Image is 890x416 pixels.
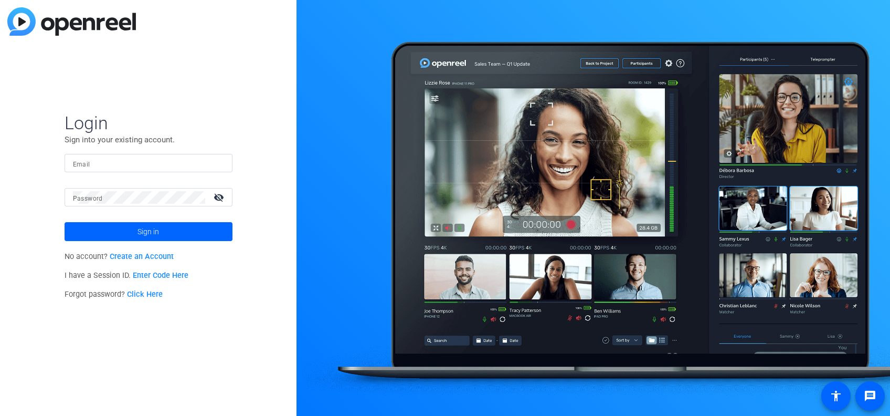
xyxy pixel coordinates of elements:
[110,252,174,261] a: Create an Account
[127,290,163,299] a: Click Here
[73,161,90,168] mat-label: Email
[65,112,232,134] span: Login
[7,7,136,36] img: blue-gradient.svg
[73,157,224,170] input: Enter Email Address
[207,190,232,205] mat-icon: visibility_off
[65,134,232,145] p: Sign into your existing account.
[864,390,876,402] mat-icon: message
[133,271,188,280] a: Enter Code Here
[65,271,189,280] span: I have a Session ID.
[73,195,103,202] mat-label: Password
[830,390,842,402] mat-icon: accessibility
[137,219,159,245] span: Sign in
[65,290,163,299] span: Forgot password?
[65,222,232,241] button: Sign in
[65,252,174,261] span: No account?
